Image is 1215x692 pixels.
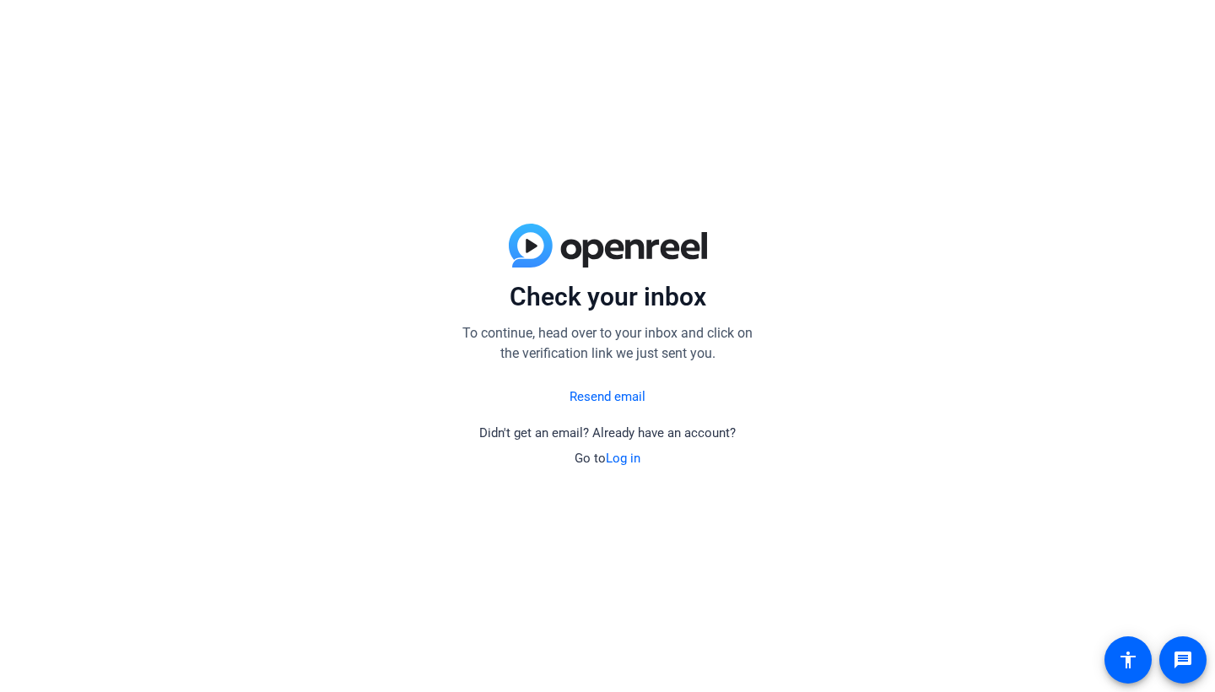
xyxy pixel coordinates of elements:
mat-icon: accessibility [1118,650,1138,670]
img: blue-gradient.svg [509,224,707,268]
p: To continue, head over to your inbox and click on the verification link we just sent you. [456,323,759,364]
a: Resend email [570,387,645,407]
mat-icon: message [1173,650,1193,670]
p: Check your inbox [456,281,759,313]
span: Didn't get an email? Already have an account? [479,425,736,441]
span: Go to [575,451,640,466]
a: Log in [606,451,640,466]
